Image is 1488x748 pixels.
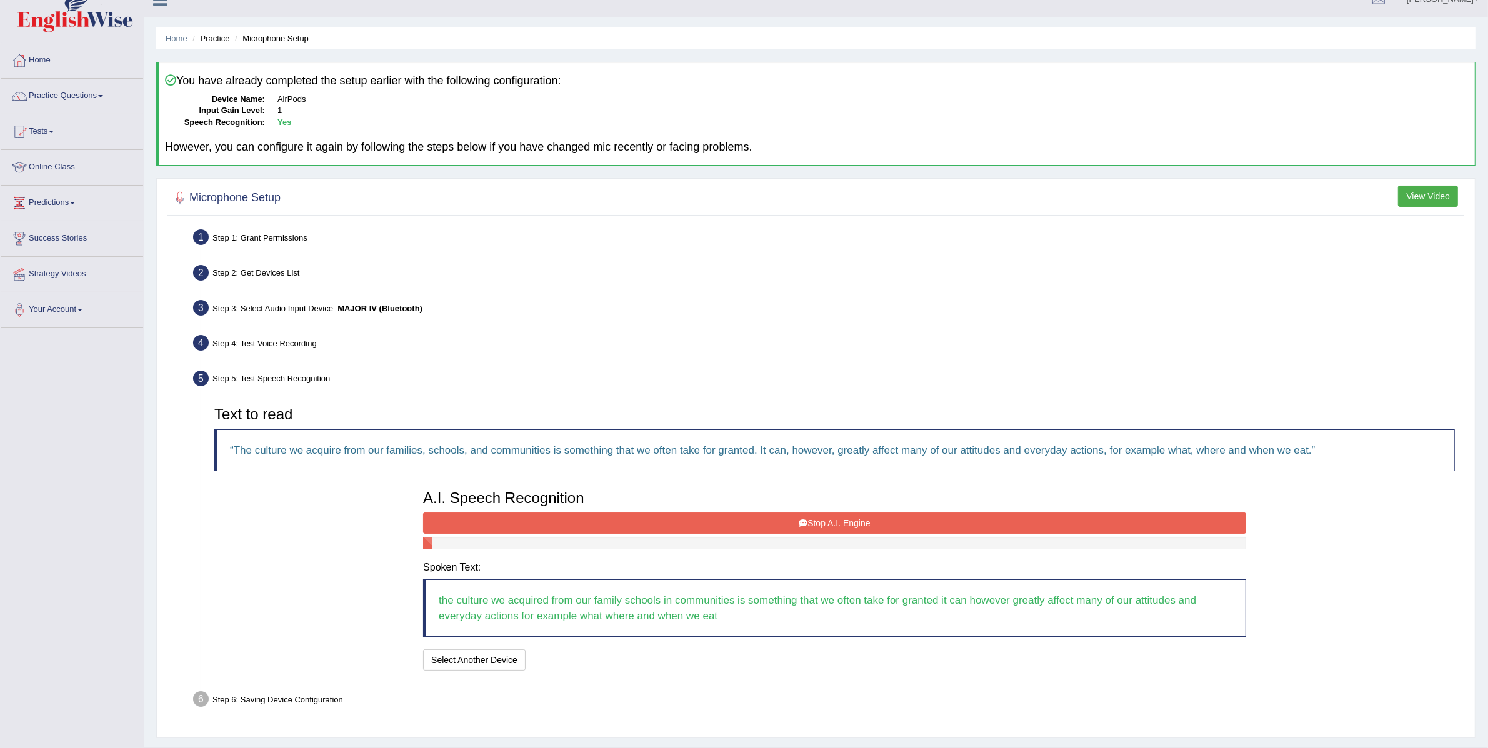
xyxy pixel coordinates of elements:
a: Home [1,43,143,74]
button: View Video [1398,186,1458,207]
a: Home [166,34,187,43]
q: The culture we acquire from our families, schools, and communities is something that we often tak... [230,444,1315,456]
button: Select Another Device [423,649,526,671]
blockquote: the culture we acquired from our family schools in communities is something that we often take fo... [423,579,1246,637]
dd: AirPods [277,94,1469,106]
div: Step 6: Saving Device Configuration [187,687,1469,715]
li: Practice [189,32,229,44]
div: Step 4: Test Voice Recording [187,331,1469,359]
a: Tests [1,114,143,146]
h3: Text to read [214,406,1455,422]
h4: However, you can configure it again by following the steps below if you have changed mic recently... [165,141,1469,154]
button: Stop A.I. Engine [423,512,1246,534]
a: Success Stories [1,221,143,252]
a: Strategy Videos [1,257,143,288]
dd: 1 [277,105,1469,117]
div: Step 3: Select Audio Input Device [187,296,1469,324]
b: Yes [277,117,291,127]
li: Microphone Setup [232,32,309,44]
h2: Microphone Setup [171,189,281,207]
dt: Input Gain Level: [165,105,265,117]
span: – [333,304,422,313]
a: Predictions [1,186,143,217]
dt: Device Name: [165,94,265,106]
h3: A.I. Speech Recognition [423,490,1246,506]
div: Step 2: Get Devices List [187,261,1469,289]
div: Step 5: Test Speech Recognition [187,367,1469,394]
a: Practice Questions [1,79,143,110]
a: Your Account [1,292,143,324]
dt: Speech Recognition: [165,117,265,129]
div: Step 1: Grant Permissions [187,226,1469,253]
h4: Spoken Text: [423,562,1246,573]
a: Online Class [1,150,143,181]
h4: You have already completed the setup earlier with the following configuration: [165,74,1469,87]
b: MAJOR IV (Bluetooth) [337,304,422,313]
